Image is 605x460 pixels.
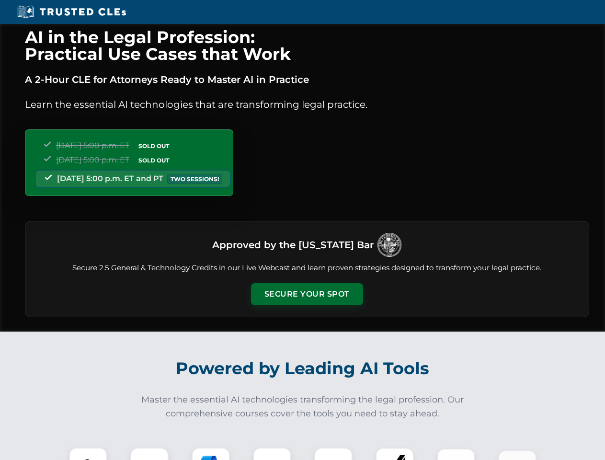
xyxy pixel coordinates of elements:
h1: AI in the Legal Profession: Practical Use Cases that Work [25,29,589,62]
button: Secure Your Spot [251,283,363,305]
img: Logo [377,233,401,257]
p: A 2-Hour CLE for Attorneys Ready to Master AI in Practice [25,72,589,87]
span: SOLD OUT [135,155,172,165]
h3: Approved by the [US_STATE] Bar [212,236,374,253]
span: [DATE] 5:00 p.m. ET [56,141,129,150]
h2: Powered by Leading AI Tools [37,352,568,385]
p: Secure 2.5 General & Technology Credits in our Live Webcast and learn proven strategies designed ... [37,263,577,274]
span: SOLD OUT [135,141,172,151]
p: Learn the essential AI technologies that are transforming legal practice. [25,97,589,112]
p: Master the essential AI technologies transforming the legal profession. Our comprehensive courses... [135,393,470,421]
img: Trusted CLEs [14,5,129,19]
span: [DATE] 5:00 p.m. ET [56,155,129,164]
